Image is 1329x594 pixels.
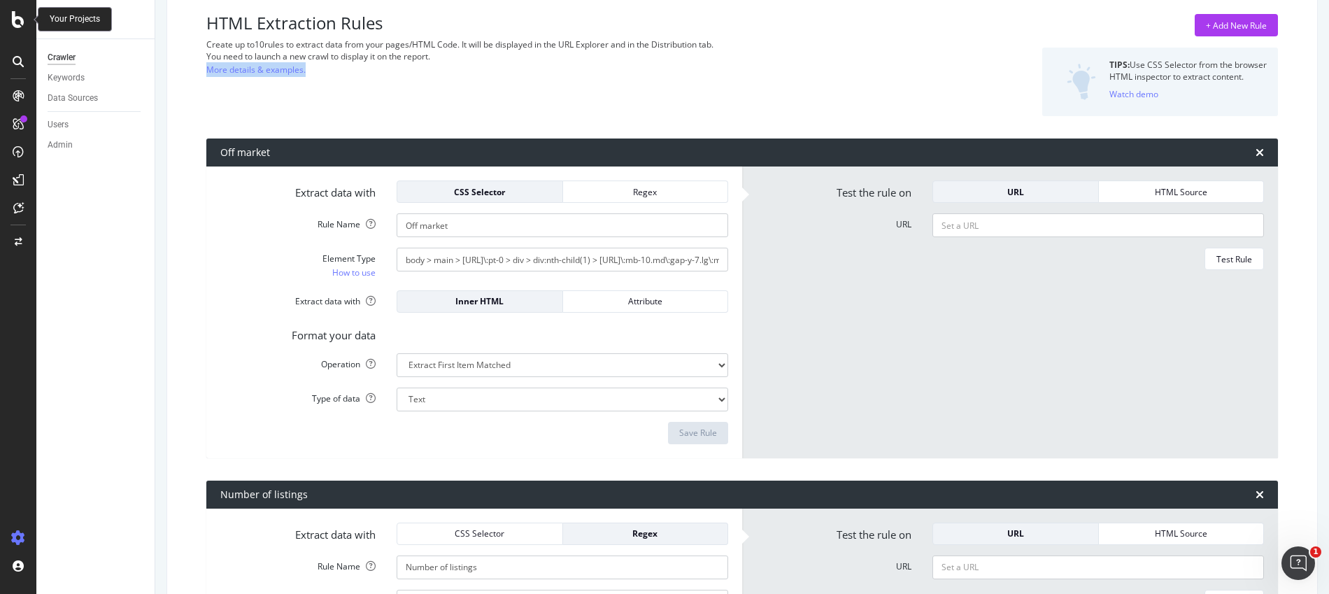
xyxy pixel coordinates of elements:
[1109,59,1130,71] strong: TIPS:
[746,181,922,200] label: Test the rule on
[50,13,100,25] div: Your Projects
[1206,20,1267,31] div: + Add New Rule
[210,556,386,572] label: Rule Name
[397,181,563,203] button: CSS Selector
[332,265,376,280] a: How to use
[746,213,922,230] label: URL
[1310,546,1321,558] span: 1
[48,138,145,153] a: Admin
[48,118,69,132] div: Users
[210,323,386,343] label: Format your data
[397,556,728,579] input: Provide a name
[563,181,729,203] button: Regex
[220,146,270,160] div: Off market
[1109,83,1158,105] button: Watch demo
[1195,14,1278,36] button: + Add New Rule
[210,353,386,370] label: Operation
[48,91,98,106] div: Data Sources
[1099,523,1265,545] button: HTML Source
[48,91,145,106] a: Data Sources
[397,290,563,313] button: Inner HTML
[1109,71,1267,83] div: HTML inspector to extract content.
[1256,147,1264,158] div: times
[206,62,306,77] a: More details & examples.
[746,556,922,572] label: URL
[210,388,386,404] label: Type of data
[1099,181,1265,203] button: HTML Source
[220,253,376,264] div: Element Type
[746,523,922,542] label: Test the rule on
[932,213,1264,237] input: Set a URL
[574,528,717,539] div: Regex
[563,290,729,313] button: Attribute
[210,181,386,200] label: Extract data with
[944,528,1087,539] div: URL
[206,50,914,62] div: You need to launch a new crawl to display it on the report.
[48,118,145,132] a: Users
[932,181,1099,203] button: URL
[944,186,1087,198] div: URL
[668,422,728,444] button: Save Rule
[397,213,728,237] input: Provide a name
[206,14,914,32] h3: HTML Extraction Rules
[220,488,308,502] div: Number of listings
[48,71,145,85] a: Keywords
[210,523,386,542] label: Extract data with
[1109,88,1158,100] div: Watch demo
[210,213,386,230] label: Rule Name
[1204,248,1264,270] button: Test Rule
[397,523,563,545] button: CSS Selector
[1067,64,1096,100] img: DZQOUYU0WpgAAAAASUVORK5CYII=
[1216,253,1252,265] div: Test Rule
[1109,59,1267,71] div: Use CSS Selector from the browser
[1110,186,1253,198] div: HTML Source
[206,38,914,50] div: Create up to 10 rules to extract data from your pages/HTML Code. It will be displayed in the URL ...
[932,523,1099,545] button: URL
[574,295,717,307] div: Attribute
[408,186,551,198] div: CSS Selector
[932,556,1264,579] input: Set a URL
[1110,528,1253,539] div: HTML Source
[408,295,551,307] div: Inner HTML
[574,186,717,198] div: Regex
[408,528,551,539] div: CSS Selector
[48,138,73,153] div: Admin
[1281,546,1315,580] iframe: Intercom live chat
[210,290,386,307] label: Extract data with
[563,523,729,545] button: Regex
[48,50,76,65] div: Crawler
[48,50,145,65] a: Crawler
[1256,489,1264,500] div: times
[48,71,85,85] div: Keywords
[397,248,728,271] input: CSS Expression
[679,427,717,439] div: Save Rule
